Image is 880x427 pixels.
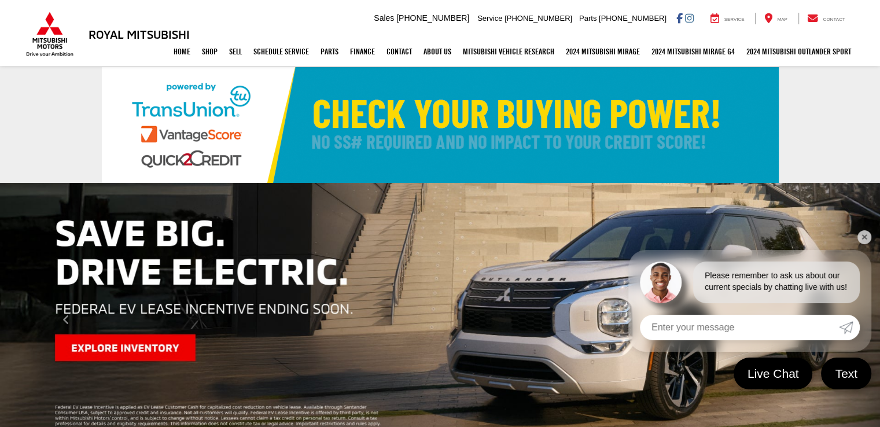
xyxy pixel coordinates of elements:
span: Sales [374,13,394,23]
a: 2024 Mitsubishi Mirage [560,37,646,66]
a: Home [168,37,196,66]
span: Text [829,366,863,381]
a: Service [702,13,753,24]
a: Finance [344,37,381,66]
img: Mitsubishi [24,12,76,57]
span: [PHONE_NUMBER] [599,14,667,23]
a: Text [821,358,871,389]
input: Enter your message [640,315,839,340]
img: Check Your Buying Power [102,67,779,183]
span: [PHONE_NUMBER] [396,13,469,23]
a: Instagram: Click to visit our Instagram page [685,13,694,23]
a: Facebook: Click to visit our Facebook page [676,13,683,23]
a: 2024 Mitsubishi Outlander SPORT [741,37,857,66]
span: Contact [823,17,845,22]
a: Mitsubishi Vehicle Research [457,37,560,66]
span: [PHONE_NUMBER] [505,14,572,23]
a: Submit [839,315,860,340]
a: Live Chat [734,358,813,389]
a: 2024 Mitsubishi Mirage G4 [646,37,741,66]
h3: Royal Mitsubishi [89,28,190,41]
a: Parts: Opens in a new tab [315,37,344,66]
a: About Us [418,37,457,66]
a: Map [755,13,796,24]
span: Parts [579,14,597,23]
span: Service [477,14,502,23]
a: Sell [223,37,248,66]
a: Contact [381,37,418,66]
span: Map [777,17,787,22]
div: Please remember to ask us about our current specials by chatting live with us! [693,262,860,303]
span: Live Chat [742,366,805,381]
a: Contact [798,13,854,24]
span: Service [724,17,745,22]
a: Schedule Service: Opens in a new tab [248,37,315,66]
img: Agent profile photo [640,262,682,303]
a: Shop [196,37,223,66]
